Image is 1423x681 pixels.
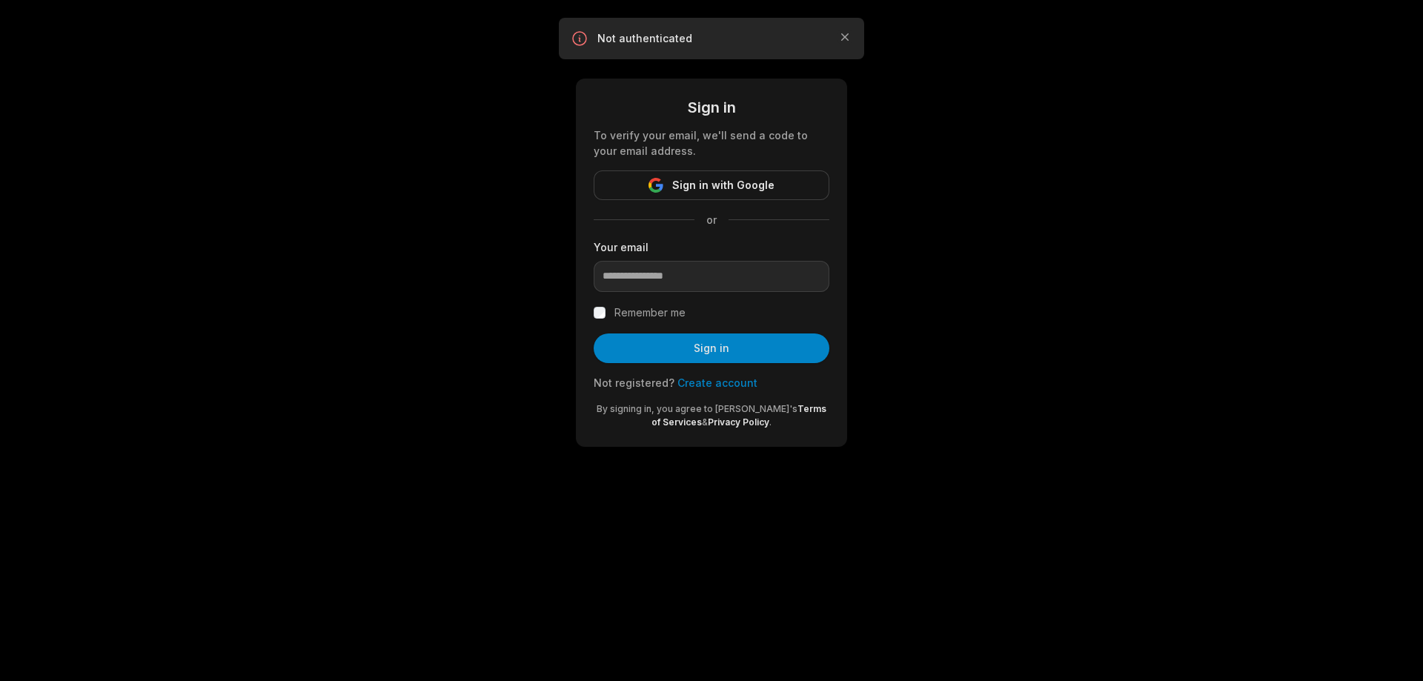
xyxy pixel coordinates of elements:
[597,403,797,414] span: By signing in, you agree to [PERSON_NAME]'s
[702,416,708,428] span: &
[769,416,772,428] span: .
[597,31,826,46] p: Not authenticated
[594,170,829,200] button: Sign in with Google
[651,403,826,428] a: Terms of Services
[594,96,829,119] div: Sign in
[594,239,829,255] label: Your email
[594,333,829,363] button: Sign in
[672,176,774,194] span: Sign in with Google
[594,376,674,389] span: Not registered?
[694,212,729,227] span: or
[708,416,769,428] a: Privacy Policy
[594,127,829,159] div: To verify your email, we'll send a code to your email address.
[677,376,757,389] a: Create account
[614,304,686,322] label: Remember me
